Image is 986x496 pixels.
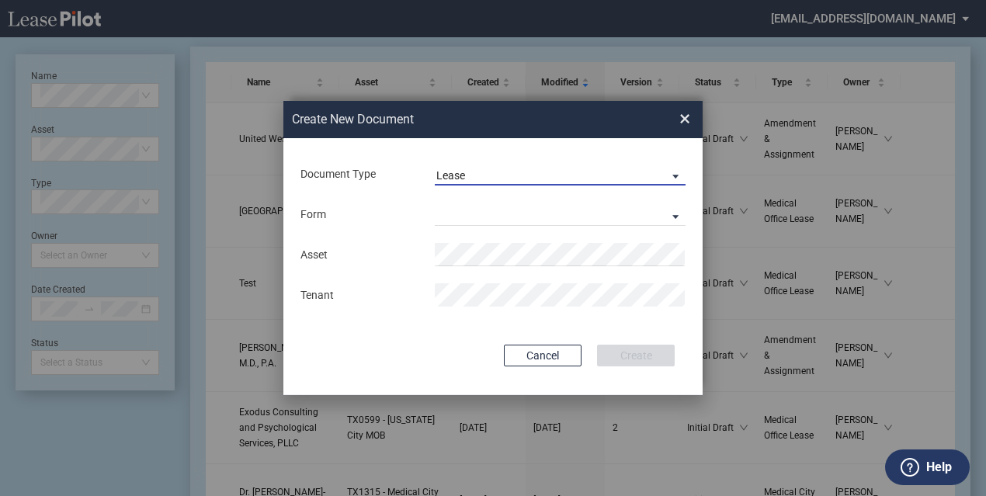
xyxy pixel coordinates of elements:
[292,207,426,223] div: Form
[292,167,426,182] div: Document Type
[504,345,582,366] button: Cancel
[679,106,690,131] span: ×
[926,457,952,477] label: Help
[292,111,624,128] h2: Create New Document
[292,288,426,303] div: Tenant
[283,101,703,396] md-dialog: Create New ...
[436,169,465,182] div: Lease
[435,162,686,186] md-select: Document Type: Lease
[435,203,686,226] md-select: Lease Form
[292,248,426,263] div: Asset
[597,345,675,366] button: Create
